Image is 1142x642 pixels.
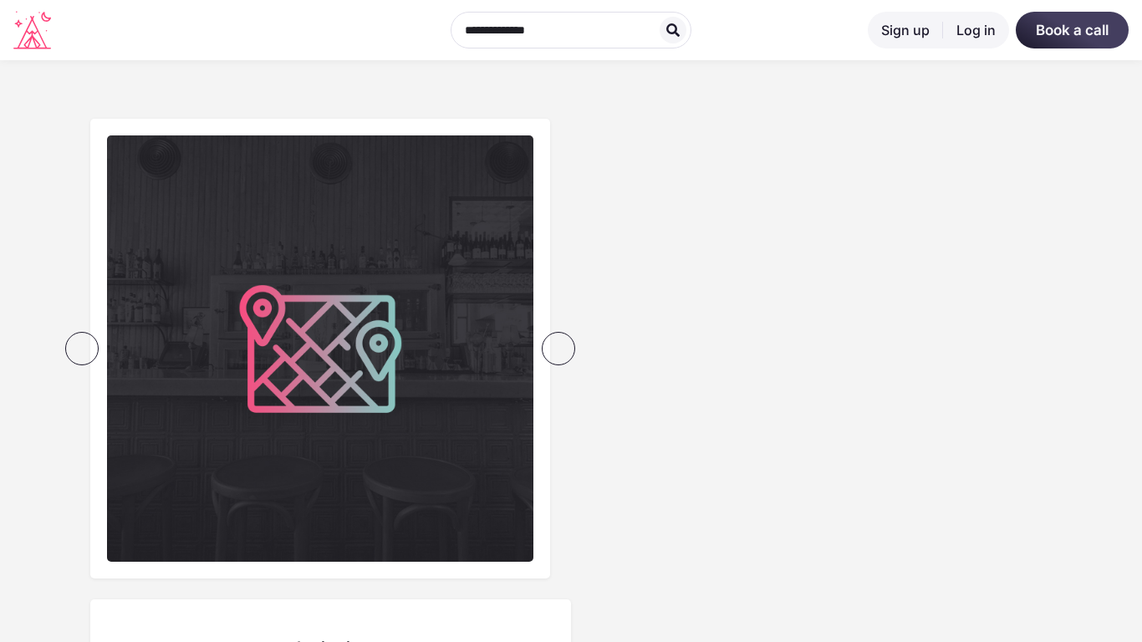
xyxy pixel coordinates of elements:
[542,332,575,365] div: next
[1016,12,1129,48] a: Book a call
[107,135,533,562] img: Untitled-2-3.jpg
[868,12,943,48] a: Sign up
[943,12,1009,48] a: Log in
[65,332,99,365] div: prev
